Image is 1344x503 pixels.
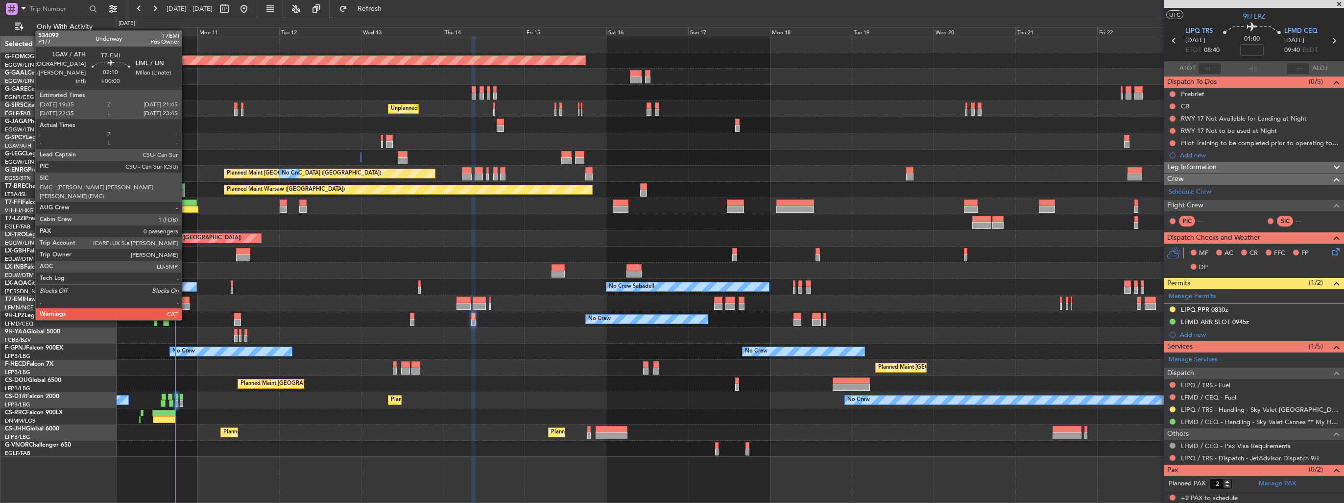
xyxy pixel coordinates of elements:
[5,361,26,367] span: F-HECD
[197,27,279,36] div: Mon 11
[5,175,31,182] a: EGSS/STN
[279,27,361,36] div: Tue 12
[1198,217,1220,226] div: - -
[5,216,25,222] span: T7-LZZI
[5,110,30,117] a: EGLF/FAB
[5,119,27,125] span: G-JAGA
[5,191,27,198] a: LTBA/ISL
[1277,216,1293,226] div: SIC
[5,352,30,360] a: LFPB/LBG
[1167,278,1190,289] span: Permits
[1185,26,1213,36] span: LIPQ TRS
[5,336,31,344] a: FCBB/BZV
[5,361,53,367] a: F-HECDFalcon 7X
[1169,479,1205,489] label: Planned PAX
[5,167,28,173] span: G-ENRG
[5,394,26,400] span: CS-DTR
[934,27,1015,36] div: Wed 20
[1309,464,1323,475] span: (0/2)
[1259,479,1296,489] a: Manage PAX
[5,216,58,222] a: T7-LZZIPraetor 600
[1199,263,1208,273] span: DP
[1204,46,1220,55] span: 08:40
[1167,162,1217,173] span: Leg Information
[1180,151,1339,159] div: Add new
[1181,442,1291,450] a: LFMD / CEQ - Pax Visa Requirements
[5,70,86,76] a: G-GAALCessna Citation XLS+
[5,232,26,238] span: LX-TRO
[1301,249,1309,258] span: FP
[5,385,30,392] a: LFPB/LBG
[1309,341,1323,352] span: (1/5)
[172,344,195,359] div: No Crew
[5,288,63,295] a: [PERSON_NAME]/QSA
[1181,418,1339,426] a: LFMD / CEQ - Handling - Sky Valet Cannes ** My Handling**LFMD / CEQ
[5,264,24,270] span: LX-INB
[5,151,26,157] span: G-LEGC
[1244,34,1260,44] span: 01:00
[1284,26,1318,36] span: LFMD CEQ
[1167,368,1194,379] span: Dispatch
[1185,36,1205,46] span: [DATE]
[1302,46,1318,55] span: ELDT
[1169,187,1211,197] a: Schedule Crew
[443,27,525,36] div: Thu 14
[227,166,381,181] div: Planned Maint [GEOGRAPHIC_DATA] ([GEOGRAPHIC_DATA])
[5,135,26,141] span: G-SPCY
[745,344,768,359] div: No Crew
[1224,249,1233,258] span: AC
[5,280,75,286] a: LX-AOACitation Mustang
[119,20,135,28] div: [DATE]
[1274,249,1285,258] span: FFC
[1185,46,1201,55] span: ETOT
[25,24,103,30] span: Only With Activity
[5,126,34,133] a: EGGW/LTN
[1167,76,1217,88] span: Dispatch To-Dos
[5,167,61,173] a: G-ENRGPraetor 600
[1181,102,1189,110] div: CB
[5,264,82,270] a: LX-INBFalcon 900EX EASy II
[1284,46,1300,55] span: 09:40
[5,77,34,85] a: EGGW/LTN
[1181,381,1230,389] a: LIPQ / TRS - Fuel
[1181,318,1249,326] div: LFMD ARR SLOT 0945z
[80,231,241,246] div: Unplanned Maint [GEOGRAPHIC_DATA] ([GEOGRAPHIC_DATA])
[5,313,24,319] span: 9H-LPZ
[1180,330,1339,339] div: Add new
[5,297,24,302] span: T7-EMI
[349,5,390,12] span: Refresh
[391,393,441,407] div: Planned Maint Sofia
[5,183,67,189] a: T7-BREChallenger 604
[1167,428,1189,440] span: Others
[1166,10,1183,19] button: UTC
[878,360,1032,375] div: Planned Maint [GEOGRAPHIC_DATA] ([GEOGRAPHIC_DATA])
[335,1,393,17] button: Refresh
[5,200,49,205] a: T7-FFIFalcon 7X
[5,119,62,125] a: G-JAGAPhenom 300
[5,86,86,92] a: G-GARECessna Citation XLS+
[1296,217,1318,226] div: - -
[116,27,197,36] div: Sun 10
[5,345,63,351] a: F-GPNJFalcon 900EX
[5,280,27,286] span: LX-AOA
[282,166,304,181] div: No Crew
[1167,200,1203,211] span: Flight Crew
[1181,114,1307,123] div: RWY 17 Not Available for Landing at Night
[5,377,61,383] a: CS-DOUGlobal 6500
[688,27,770,36] div: Sun 17
[5,433,30,441] a: LFPB/LBG
[1199,249,1208,258] span: MF
[5,320,33,327] a: LFMD/CEQ
[1167,232,1260,244] span: Dispatch Checks and Weather
[847,393,870,407] div: No Crew
[1181,393,1236,402] a: LFMD / CEQ - Fuel
[5,239,34,247] a: EGGW/LTN
[1181,126,1277,135] div: RWY 17 Not to be used at NIght
[5,450,30,457] a: EGLF/FAB
[240,377,395,391] div: Planned Maint [GEOGRAPHIC_DATA] ([GEOGRAPHIC_DATA])
[5,313,56,319] a: 9H-LPZLegacy 500
[227,182,345,197] div: Planned Maint Warsaw ([GEOGRAPHIC_DATA])
[5,426,59,432] a: CS-JHHGlobal 6000
[5,248,26,254] span: LX-GBH
[1181,454,1319,462] a: LIPQ / TRS - Dispatch - JetAdvisor Dispatch 9H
